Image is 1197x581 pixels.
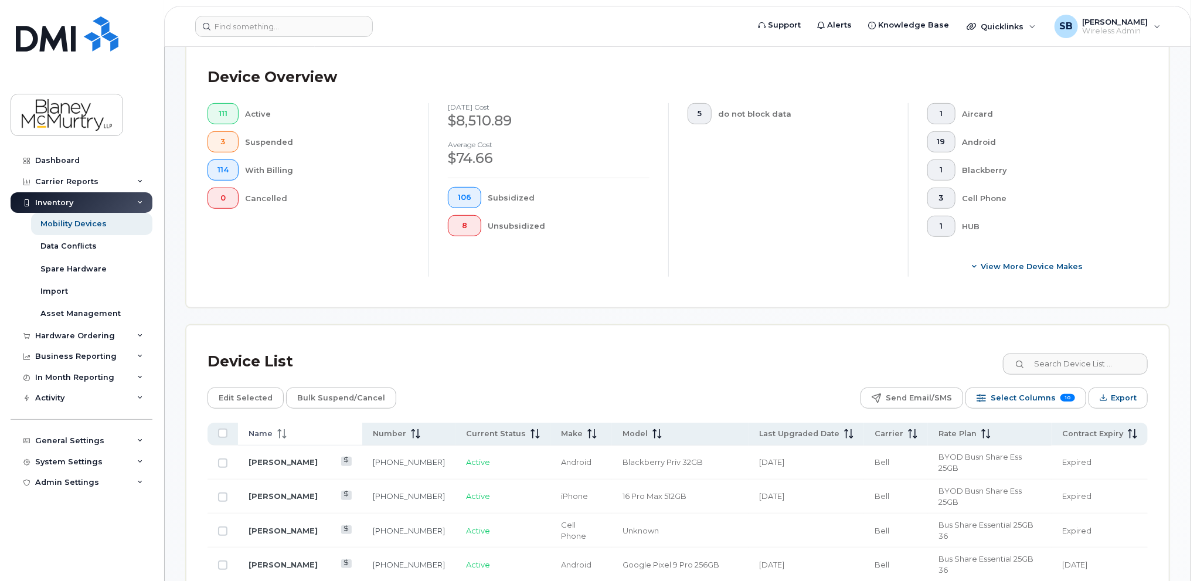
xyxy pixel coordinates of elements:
[759,560,784,569] span: [DATE]
[875,491,889,501] span: Bell
[963,159,1130,181] div: Blackberry
[937,109,946,118] span: 1
[246,131,410,152] div: Suspended
[719,103,890,124] div: do not block data
[1083,26,1148,36] span: Wireless Admin
[927,103,955,124] button: 1
[937,137,946,147] span: 19
[249,491,318,501] a: [PERSON_NAME]
[246,188,410,209] div: Cancelled
[937,222,946,231] span: 1
[927,159,955,181] button: 1
[217,137,229,147] span: 3
[1062,491,1091,501] span: Expired
[219,389,273,407] span: Edit Selected
[208,346,293,377] div: Device List
[448,187,481,208] button: 106
[373,526,445,535] a: [PHONE_NUMBER]
[208,103,239,124] button: 111
[937,165,946,175] span: 1
[286,388,396,409] button: Bulk Suspend/Cancel
[448,141,649,148] h4: Average cost
[768,19,801,31] span: Support
[809,13,860,37] a: Alerts
[195,16,373,37] input: Find something...
[448,148,649,168] div: $74.66
[688,103,712,124] button: 5
[875,429,903,439] span: Carrier
[963,216,1130,237] div: HUB
[875,457,889,467] span: Bell
[458,193,471,202] span: 106
[963,131,1130,152] div: Android
[963,103,1130,124] div: Aircard
[927,188,955,209] button: 3
[938,429,977,439] span: Rate Plan
[373,429,406,439] span: Number
[561,457,591,467] span: Android
[466,491,490,501] span: Active
[1062,526,1091,535] span: Expired
[448,111,649,131] div: $8,510.89
[938,486,1022,507] span: BYOD Busn Share Ess 25GB
[937,193,946,203] span: 3
[623,457,703,467] span: Blackberry Priv 32GB
[938,554,1033,575] span: Bus Share Essential 25GB 36
[217,109,229,118] span: 111
[1062,429,1123,439] span: Contract Expiry
[341,559,352,568] a: View Last Bill
[561,560,591,569] span: Android
[623,560,719,569] span: Google Pixel 9 Pro 256GB
[249,457,318,467] a: [PERSON_NAME]
[886,389,952,407] span: Send Email/SMS
[448,103,649,111] h4: [DATE] cost
[373,491,445,501] a: [PHONE_NUMBER]
[965,388,1086,409] button: Select Columns 10
[1111,389,1137,407] span: Export
[246,103,410,124] div: Active
[246,159,410,181] div: With Billing
[759,491,784,501] span: [DATE]
[623,526,659,535] span: Unknown
[208,62,337,93] div: Device Overview
[466,429,526,439] span: Current Status
[981,261,1083,272] span: View More Device Makes
[927,256,1129,277] button: View More Device Makes
[488,187,650,208] div: Subsidized
[759,429,839,439] span: Last Upgraded Date
[561,429,583,439] span: Make
[1062,560,1087,569] span: [DATE]
[827,19,852,31] span: Alerts
[458,221,471,230] span: 8
[217,193,229,203] span: 0
[1083,17,1148,26] span: [PERSON_NAME]
[466,457,490,467] span: Active
[750,13,809,37] a: Support
[698,109,702,118] span: 5
[875,526,889,535] span: Bell
[217,165,229,175] span: 114
[466,526,490,535] span: Active
[373,560,445,569] a: [PHONE_NUMBER]
[861,388,963,409] button: Send Email/SMS
[1046,15,1169,38] div: Shawn Brathwaite
[208,388,284,409] button: Edit Selected
[297,389,385,407] span: Bulk Suspend/Cancel
[958,15,1044,38] div: Quicklinks
[1060,394,1075,402] span: 10
[341,457,352,466] a: View Last Bill
[488,215,650,236] div: Unsubsidized
[1062,457,1091,467] span: Expired
[466,560,490,569] span: Active
[561,491,588,501] span: iPhone
[1089,388,1148,409] button: Export
[927,131,955,152] button: 19
[981,22,1023,31] span: Quicklinks
[623,429,648,439] span: Model
[860,13,957,37] a: Knowledge Base
[991,389,1056,407] span: Select Columns
[373,457,445,467] a: [PHONE_NUMBER]
[561,520,586,541] span: Cell Phone
[341,491,352,500] a: View Last Bill
[208,159,239,181] button: 114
